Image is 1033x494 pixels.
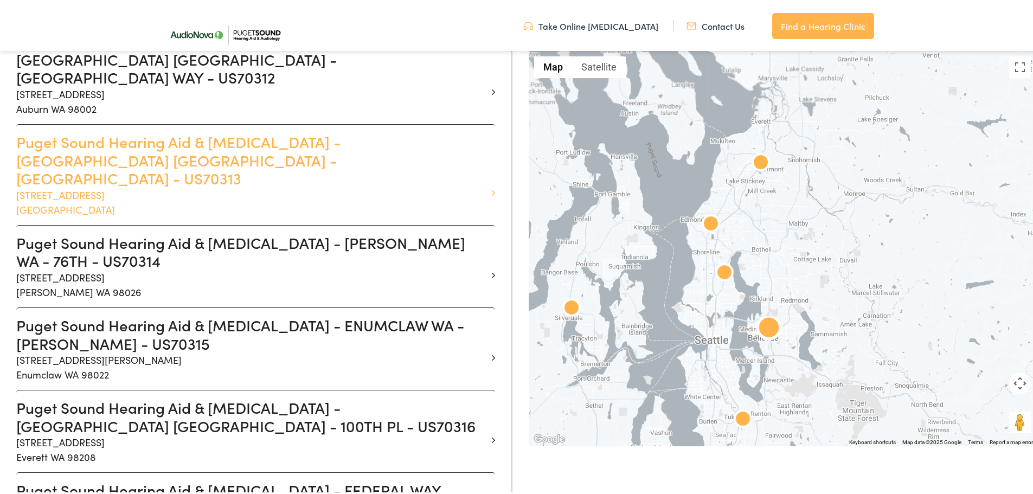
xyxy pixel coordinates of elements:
p: [STREET_ADDRESS][PERSON_NAME] Enumclaw WA 98022 [16,350,487,380]
h3: Puget Sound Hearing Aid & [MEDICAL_DATA] - [PERSON_NAME] WA - 76TH - US70314 [16,232,487,268]
a: Puget Sound Hearing Aid & [MEDICAL_DATA] - ENUMCLAW WA - [PERSON_NAME] - US70315 [STREET_ADDRESS]... [16,314,487,380]
h3: Puget Sound Hearing Aid & [MEDICAL_DATA] - [GEOGRAPHIC_DATA] [GEOGRAPHIC_DATA] - 100TH PL - US70316 [16,396,487,433]
a: Puget Sound Hearing Aid & [MEDICAL_DATA] - [GEOGRAPHIC_DATA] [GEOGRAPHIC_DATA] - 100TH PL - US703... [16,396,487,462]
a: Contact Us [686,18,745,30]
img: utility icon [686,18,696,30]
p: [STREET_ADDRESS] [GEOGRAPHIC_DATA] [16,185,487,215]
h3: Puget Sound Hearing Aid & [MEDICAL_DATA] - [GEOGRAPHIC_DATA] [GEOGRAPHIC_DATA] - [GEOGRAPHIC_DATA... [16,131,487,185]
p: [STREET_ADDRESS] Auburn WA 98002 [16,85,487,114]
a: Puget Sound Hearing Aid & [MEDICAL_DATA] - [PERSON_NAME] WA - 76TH - US70314 [STREET_ADDRESS][PER... [16,232,487,297]
img: utility icon [523,18,533,30]
a: Take Online [MEDICAL_DATA] [523,18,658,30]
h3: Puget Sound Hearing Aid & [MEDICAL_DATA] - ENUMCLAW WA - [PERSON_NAME] - US70315 [16,314,487,350]
p: [STREET_ADDRESS] Everett WA 98208 [16,433,487,462]
a: Puget Sound Hearing Aid & [MEDICAL_DATA] - [GEOGRAPHIC_DATA] [GEOGRAPHIC_DATA] - [GEOGRAPHIC_DATA... [16,131,487,215]
h3: Puget Sound Hearing Aid & [MEDICAL_DATA] - [GEOGRAPHIC_DATA] [GEOGRAPHIC_DATA] - [GEOGRAPHIC_DATA... [16,30,487,85]
a: Puget Sound Hearing Aid & [MEDICAL_DATA] - [GEOGRAPHIC_DATA] [GEOGRAPHIC_DATA] - [GEOGRAPHIC_DATA... [16,30,487,114]
a: Find a Hearing Clinic [772,11,874,37]
p: [STREET_ADDRESS] [PERSON_NAME] WA 98026 [16,268,487,297]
